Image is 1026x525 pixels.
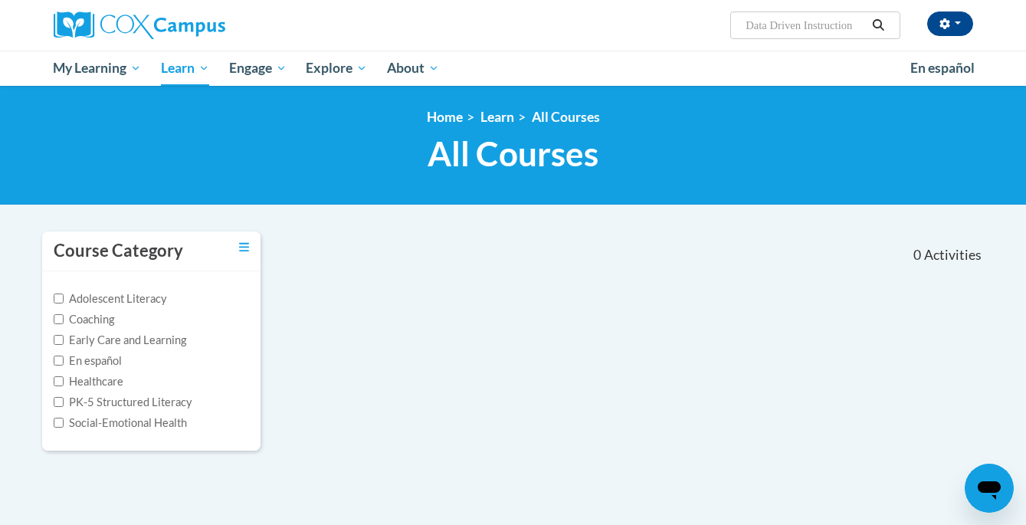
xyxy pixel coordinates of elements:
iframe: Button to launch messaging window [965,464,1014,513]
input: Checkbox for Options [54,314,64,324]
span: En español [910,60,975,76]
span: 0 [913,247,921,264]
span: About [387,59,439,77]
button: Search [867,16,890,34]
label: Adolescent Literacy [54,290,167,307]
a: Learn [151,51,219,86]
label: Coaching [54,311,114,328]
a: En español [900,52,985,84]
span: Learn [161,59,209,77]
img: Cox Campus [54,11,225,39]
a: All Courses [532,109,600,125]
a: Home [427,109,463,125]
input: Checkbox for Options [54,294,64,304]
input: Search Courses [744,16,867,34]
button: Account Settings [927,11,973,36]
span: My Learning [53,59,141,77]
span: Activities [924,247,982,264]
span: All Courses [428,133,598,174]
a: About [377,51,449,86]
label: PK-5 Structured Literacy [54,394,192,411]
input: Checkbox for Options [54,335,64,345]
a: Explore [296,51,377,86]
label: Early Care and Learning [54,332,186,349]
label: Social-Emotional Health [54,415,187,431]
a: Cox Campus [54,11,345,39]
span: Explore [306,59,367,77]
input: Checkbox for Options [54,397,64,407]
input: Checkbox for Options [54,376,64,386]
h3: Course Category [54,239,183,263]
label: En español [54,353,122,369]
div: Main menu [31,51,996,86]
input: Checkbox for Options [54,418,64,428]
a: Toggle collapse [239,239,249,256]
input: Checkbox for Options [54,356,64,366]
span: Engage [229,59,287,77]
a: Engage [219,51,297,86]
label: Healthcare [54,373,123,390]
a: My Learning [44,51,152,86]
a: Learn [480,109,514,125]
